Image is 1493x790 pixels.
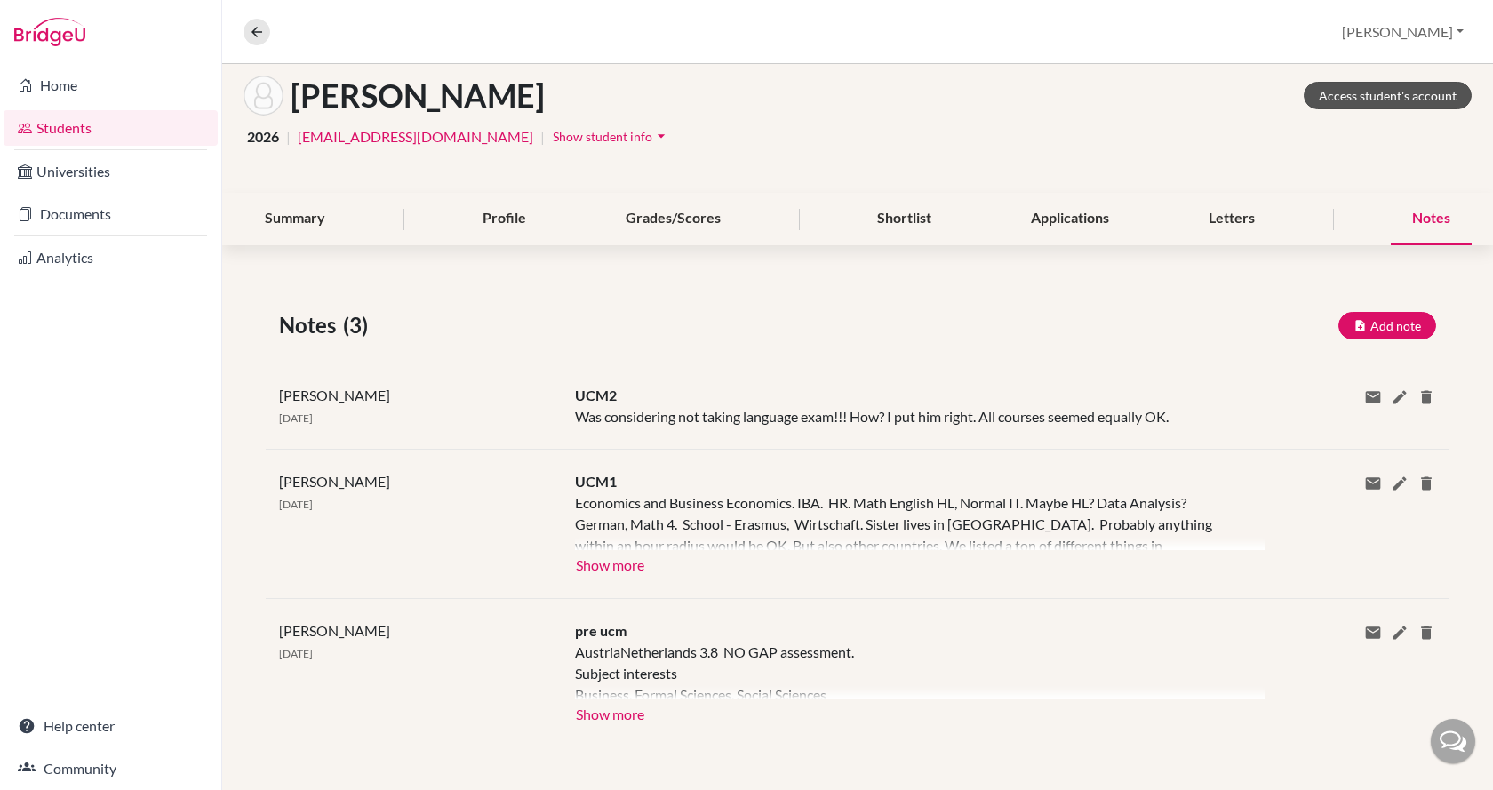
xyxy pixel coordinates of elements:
div: Summary [244,193,347,245]
div: Was considering not taking language exam!!! How? I put him right. All courses seemed equally OK. [562,385,1252,427]
div: Profile [461,193,547,245]
div: Grades/Scores [604,193,742,245]
button: Show more [575,699,645,726]
div: Applications [1010,193,1130,245]
a: Access student's account [1304,82,1472,109]
i: arrow_drop_down [652,127,670,145]
a: Analytics [4,240,218,275]
span: [PERSON_NAME] [279,387,390,403]
a: Community [4,751,218,786]
span: UCM2 [575,387,617,403]
span: [DATE] [279,411,313,425]
a: Documents [4,196,218,232]
span: [PERSON_NAME] [279,473,390,490]
button: Add note [1338,312,1436,339]
span: pre ucm [575,622,627,639]
span: Show student info [553,129,652,144]
span: 2026 [247,126,279,148]
span: UCM1 [575,473,617,490]
img: Bridge-U [14,18,85,46]
a: [EMAIL_ADDRESS][DOMAIN_NAME] [298,126,533,148]
h1: [PERSON_NAME] [291,76,545,115]
div: Notes [1391,193,1472,245]
span: Notes [279,309,343,341]
button: Show more [575,550,645,577]
a: Home [4,68,218,103]
button: Show student infoarrow_drop_down [552,123,671,150]
span: [PERSON_NAME] [279,622,390,639]
span: | [540,126,545,148]
a: Universities [4,154,218,189]
span: [DATE] [279,498,313,511]
a: Students [4,110,218,146]
div: Letters [1187,193,1276,245]
span: Help [40,12,76,28]
div: Shortlist [856,193,953,245]
div: AustriaNetherlands 3.8 NO GAP assessment. Subject interests Business, Formal Sciences, Social Sci... [575,642,1239,699]
span: (3) [343,309,375,341]
span: | [286,126,291,148]
button: [PERSON_NAME] [1334,15,1472,49]
span: [DATE] [279,647,313,660]
img: Miki Csillag's avatar [244,76,283,116]
a: Help center [4,708,218,744]
div: Economics and Business Economics. IBA. HR. Math English HL, Normal IT. Maybe HL? Data Analysis? G... [575,492,1239,550]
